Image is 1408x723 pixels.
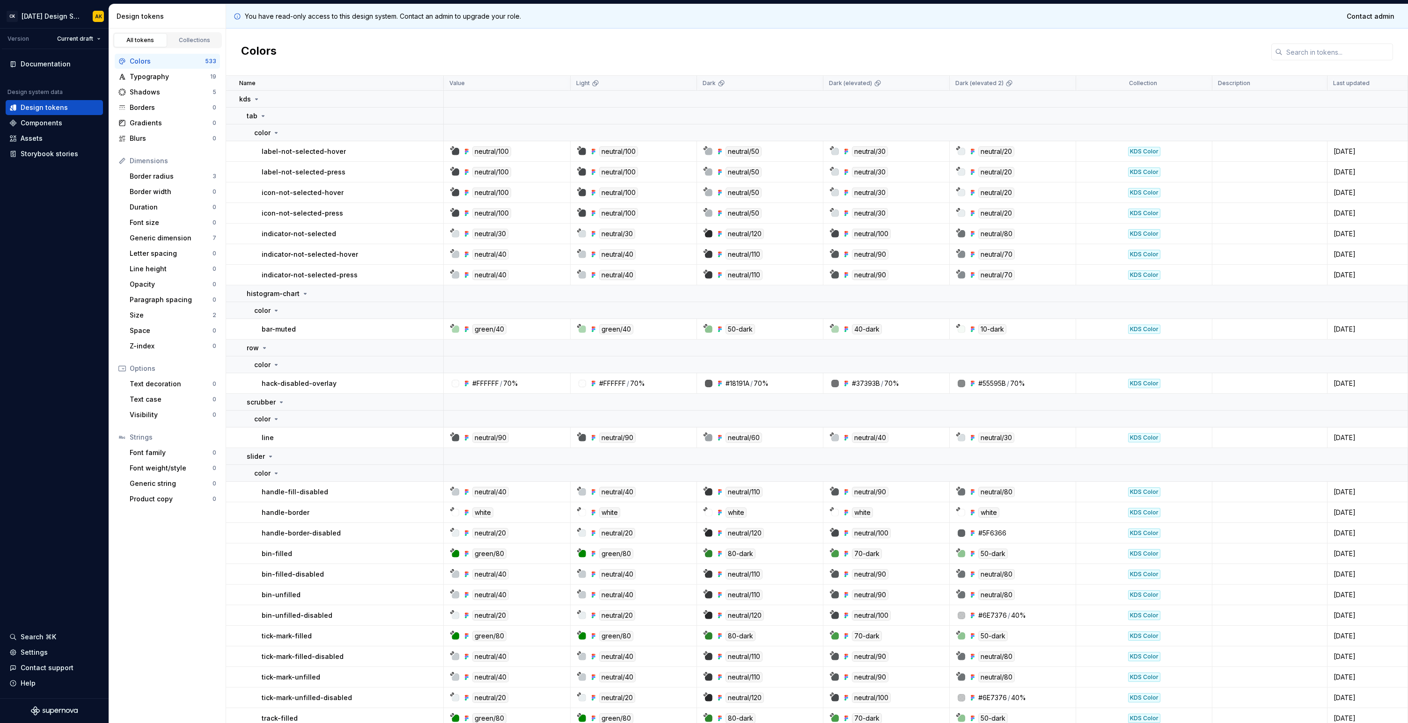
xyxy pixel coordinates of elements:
[726,249,763,260] div: neutral/110
[472,146,511,157] div: neutral/100
[6,100,103,115] a: Design tokens
[726,528,764,538] div: neutral/120
[1128,167,1160,177] div: KDS Color
[22,12,81,21] div: [DATE] Design System
[262,528,341,538] p: handle-border-disabled
[978,528,1006,538] div: #5F6366
[130,341,213,351] div: Z-index
[978,208,1014,218] div: neutral/20
[126,261,220,276] a: Line height0
[130,264,213,274] div: Line height
[262,270,358,280] p: indicator-not-selected-press
[599,167,638,177] div: neutral/100
[599,487,636,497] div: neutral/40
[254,306,271,315] p: color
[978,379,1006,388] div: #55595B
[213,327,216,334] div: 0
[978,631,1008,641] div: 50-dark
[1011,611,1026,620] div: 40%
[262,167,345,177] p: label-not-selected-press
[130,172,213,181] div: Border radius
[726,631,755,641] div: 80-dark
[472,528,508,538] div: neutral/20
[7,11,18,22] div: CK
[472,590,509,600] div: neutral/40
[126,339,220,354] a: Z-index0
[130,410,213,419] div: Visibility
[852,146,888,157] div: neutral/30
[1328,487,1407,497] div: [DATE]
[126,476,220,491] a: Generic string0
[262,250,358,259] p: indicator-not-selected-hover
[1128,590,1160,600] div: KDS Color
[1128,528,1160,538] div: KDS Color
[126,292,220,307] a: Paragraph spacing0
[627,379,629,388] div: /
[955,80,1004,87] p: Dark (elevated 2)
[472,270,509,280] div: neutral/40
[1008,611,1010,620] div: /
[726,324,755,334] div: 50-dark
[726,590,763,600] div: neutral/110
[130,202,213,212] div: Duration
[130,280,213,289] div: Opacity
[726,167,762,177] div: neutral/50
[213,119,216,127] div: 0
[254,469,271,478] p: color
[130,72,210,81] div: Typography
[6,645,103,660] a: Settings
[262,188,344,197] p: icon-not-selected-hover
[126,376,220,391] a: Text decoration0
[254,128,271,137] p: color
[262,325,296,334] p: bar-muted
[472,167,511,177] div: neutral/100
[1128,611,1160,620] div: KDS Color
[599,208,638,218] div: neutral/100
[449,80,465,87] p: Value
[213,135,216,142] div: 0
[599,324,633,334] div: green/40
[130,364,216,373] div: Options
[978,167,1014,177] div: neutral/20
[1328,147,1407,156] div: [DATE]
[130,295,213,304] div: Paragraph spacing
[1128,325,1160,334] div: KDS Color
[241,43,277,60] h2: Colors
[126,246,220,261] a: Letter spacing0
[262,549,292,558] p: bin-filled
[1128,270,1160,280] div: KDS Color
[126,184,220,199] a: Border width0
[130,233,213,243] div: Generic dimension
[213,296,216,304] div: 0
[852,549,882,559] div: 70-dark
[852,610,891,621] div: neutral/100
[599,528,635,538] div: neutral/20
[1128,549,1160,558] div: KDS Color
[213,188,216,195] div: 0
[130,118,213,128] div: Gradients
[1128,188,1160,197] div: KDS Color
[213,88,216,96] div: 5
[262,209,343,218] p: icon-not-selected-press
[115,100,220,115] a: Borders0
[213,173,216,180] div: 3
[126,200,220,215] a: Duration0
[472,433,509,443] div: neutral/90
[262,652,344,661] p: tick-mark-filled-disabled
[1128,147,1160,156] div: KDS Color
[726,208,762,218] div: neutral/50
[6,131,103,146] a: Assets
[852,569,888,579] div: neutral/90
[213,380,216,388] div: 0
[472,549,506,559] div: green/80
[213,449,216,456] div: 0
[472,631,506,641] div: green/80
[21,118,62,128] div: Components
[472,324,506,334] div: green/40
[130,87,213,97] div: Shadows
[130,395,213,404] div: Text case
[599,672,636,682] div: neutral/40
[126,231,220,246] a: Generic dimension7
[262,379,337,388] p: hack-disabled-overlay
[599,631,633,641] div: green/80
